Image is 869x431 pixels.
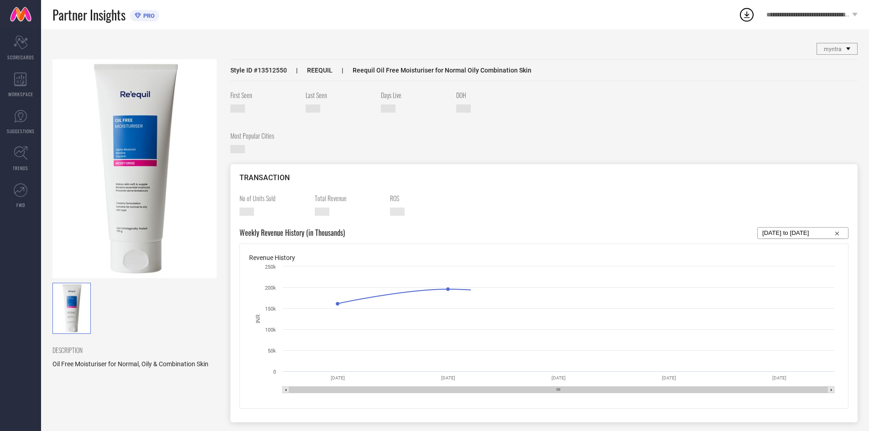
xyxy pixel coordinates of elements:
[265,306,276,312] text: 150k
[141,12,155,19] span: PRO
[456,104,471,113] span: —
[268,348,276,354] text: 50k
[52,360,208,368] span: Oil Free Moisturiser for Normal, Oily & Combination Skin
[772,375,786,380] text: [DATE]
[381,90,449,100] span: Days Live
[306,90,374,100] span: Last Seen
[230,145,245,153] span: —
[249,254,295,261] span: Revenue History
[552,375,566,380] text: [DATE]
[390,208,405,216] span: —
[331,375,345,380] text: [DATE]
[8,91,33,98] span: WORKSPACE
[739,6,755,23] div: Open download list
[239,193,308,203] span: No of Units Sold
[824,46,842,52] span: myntra
[239,208,254,216] span: —
[230,131,299,140] span: Most Popular Cities
[273,369,276,375] text: 0
[265,285,276,291] text: 200k
[16,202,25,208] span: FWD
[255,314,261,323] text: INR
[239,173,848,182] div: TRANSACTION
[456,90,525,100] span: DOH
[441,375,455,380] text: [DATE]
[306,104,320,113] span: [DATE]
[230,104,245,113] span: [DATE]
[7,128,35,135] span: SUGGESTIONS
[13,165,28,171] span: TRENDS
[762,228,843,239] input: Select...
[390,193,458,203] span: ROS
[230,90,299,100] span: First Seen
[265,264,276,270] text: 250k
[287,67,333,74] span: REEQUIL
[239,227,345,239] span: Weekly Revenue History (in Thousands)
[333,67,531,74] span: Reequil Oil Free Moisturiser for Normal Oily Combination Skin
[52,5,125,24] span: Partner Insights
[315,208,329,216] span: —
[662,375,676,380] text: [DATE]
[381,104,395,113] span: —
[52,345,210,355] span: DESCRIPTION
[265,327,276,333] text: 100k
[315,193,383,203] span: Total Revenue
[7,54,34,61] span: SCORECARDS
[230,67,287,74] span: Style ID # 13512550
